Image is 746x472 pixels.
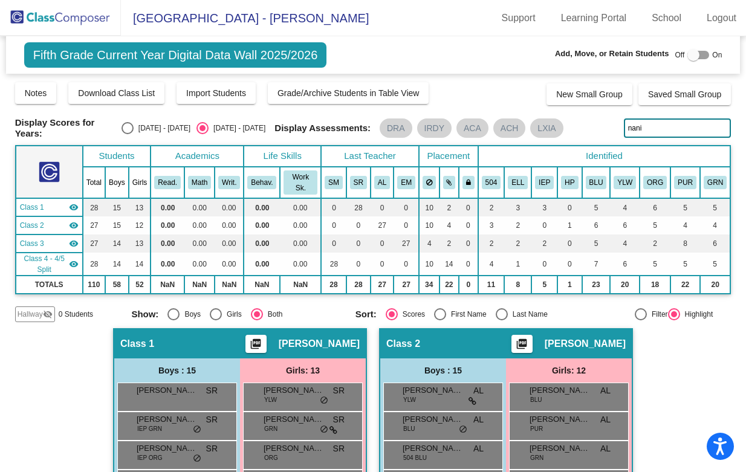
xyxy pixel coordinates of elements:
td: 10 [419,216,439,234]
div: Both [263,309,283,320]
td: 0 [371,198,394,216]
span: SR [206,384,218,397]
th: Last Teacher [321,146,419,167]
td: 14 [129,253,151,276]
button: PUR [674,176,696,189]
button: Read. [154,176,181,189]
button: Grade/Archive Students in Table View [268,82,429,104]
th: Sophie Richards [346,167,371,198]
td: TOTALS [16,276,83,294]
td: 27 [394,276,419,294]
th: Shelly Maselli [321,167,346,198]
td: 2 [478,234,505,253]
td: 2 [439,234,459,253]
td: 4 [439,216,459,234]
mat-chip: IRDY [417,118,452,138]
td: 14 [439,253,459,276]
th: Keep away students [419,167,439,198]
span: Off [675,50,685,60]
td: 0 [394,198,419,216]
span: [GEOGRAPHIC_DATA] - [PERSON_NAME] [121,8,369,28]
td: 0.00 [244,216,280,234]
th: Health Plan [557,167,582,198]
button: AL [374,176,390,189]
td: 0 [346,216,371,234]
button: Import Students [177,82,256,104]
td: 4 [610,234,640,253]
th: Blue Team [582,167,611,198]
span: [PERSON_NAME] [264,384,324,396]
span: Notes [25,88,47,98]
mat-chip: ACA [456,118,488,138]
th: Students [83,146,151,167]
span: Class 1 [20,202,44,213]
td: 20 [700,276,730,294]
td: Sophie Richards - No Class Name [16,198,83,216]
td: 28 [346,198,371,216]
span: [PERSON_NAME] [403,442,463,454]
span: [PERSON_NAME] [264,413,324,425]
td: 0 [346,234,371,253]
th: Keep with teacher [459,167,478,198]
th: 504 Plan [478,167,505,198]
button: 504 [482,176,501,189]
th: Girls [129,167,151,198]
span: SR [206,413,218,426]
button: BLU [586,176,607,189]
mat-icon: visibility_off [43,309,53,319]
td: 0.00 [184,253,215,276]
button: IEP [535,176,554,189]
div: Highlight [680,309,713,320]
td: 2 [478,198,505,216]
span: Grade/Archive Students in Table View [277,88,420,98]
th: English Language Learner [504,167,531,198]
span: Sort: [355,309,377,320]
mat-icon: picture_as_pdf [514,338,529,355]
td: 0 [321,198,346,216]
td: 22 [439,276,459,294]
button: New Small Group [547,83,632,105]
th: Academics [151,146,244,167]
button: Saved Small Group [638,83,731,105]
td: 0.00 [215,253,244,276]
button: Print Students Details [245,335,267,353]
td: 7 [582,253,611,276]
td: 0.00 [184,234,215,253]
td: 5 [640,253,670,276]
span: Fifth Grade Current Year Digital Data Wall 2025/2026 [24,42,327,68]
td: 15 [105,198,129,216]
td: 28 [83,253,105,276]
td: 6 [582,216,611,234]
span: Class 2 [386,338,420,350]
button: ELL [508,176,528,189]
td: 0.00 [280,253,321,276]
span: AL [600,442,611,455]
button: ORG [643,176,667,189]
td: 5 [670,253,700,276]
td: 0 [371,234,394,253]
th: Green Team [700,167,730,198]
td: 8 [670,234,700,253]
td: 28 [83,198,105,216]
button: Behav. [247,176,276,189]
span: [PERSON_NAME] [403,413,463,425]
div: Scores [398,309,425,320]
td: 2 [504,234,531,253]
td: 2 [439,198,459,216]
td: Shelly Maselli - No Class Name [16,253,83,276]
span: Display Scores for Years: [15,117,112,139]
span: do_not_disturb_alt [193,454,201,464]
td: 0.00 [151,253,184,276]
td: 0 [557,253,582,276]
td: 27 [394,234,419,253]
th: Keep with students [439,167,459,198]
td: 0 [531,253,557,276]
span: Show: [131,309,158,320]
span: PUR [530,424,543,433]
td: 6 [610,216,640,234]
td: 0.00 [280,216,321,234]
td: 52 [129,276,151,294]
td: 10 [419,198,439,216]
span: AL [600,413,611,426]
span: IEP GRN [137,424,162,433]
